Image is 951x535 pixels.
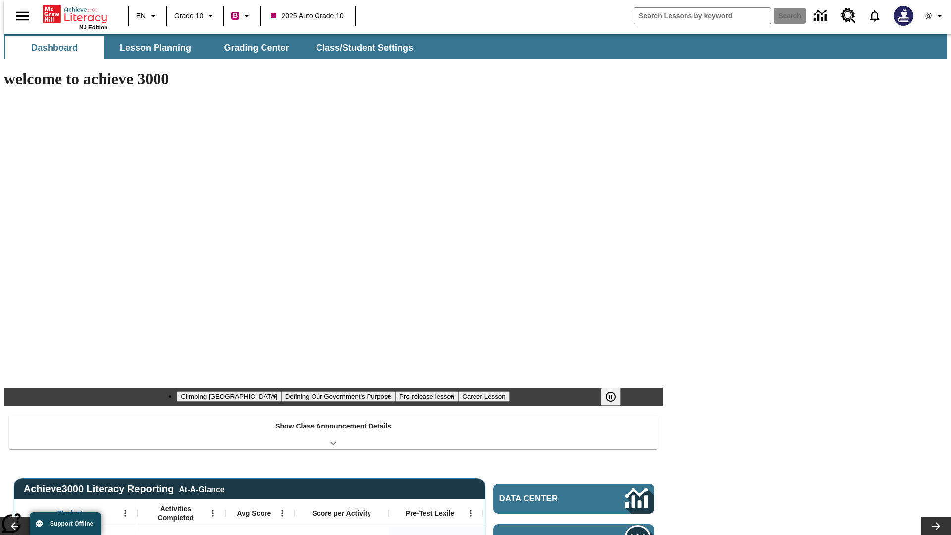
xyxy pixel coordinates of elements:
a: Data Center [808,2,835,30]
span: Achieve3000 Literacy Reporting [24,483,225,495]
span: Avg Score [237,509,271,518]
span: Support Offline [50,520,93,527]
div: SubNavbar [4,36,422,59]
button: Dashboard [5,36,104,59]
button: Lesson Planning [106,36,205,59]
input: search field [634,8,771,24]
button: Support Offline [30,512,101,535]
div: Show Class Announcement Details [9,415,658,449]
button: Language: EN, Select a language [132,7,163,25]
button: Boost Class color is violet red. Change class color [227,7,257,25]
button: Open Menu [463,506,478,521]
p: Show Class Announcement Details [275,421,391,431]
a: Notifications [862,3,888,29]
span: B [233,9,238,22]
button: Grade: Grade 10, Select a grade [170,7,220,25]
button: Slide 4 Career Lesson [458,391,509,402]
span: EN [136,11,146,21]
button: Slide 2 Defining Our Government's Purpose [281,391,395,402]
span: Student [57,509,83,518]
button: Grading Center [207,36,306,59]
span: Grade 10 [174,11,203,21]
span: Score per Activity [313,509,371,518]
button: Profile/Settings [919,7,951,25]
div: Pause [601,388,631,406]
img: Avatar [894,6,913,26]
a: Resource Center, Will open in new tab [835,2,862,29]
div: SubNavbar [4,34,947,59]
span: NJ Edition [79,24,107,30]
button: Open side menu [8,1,37,31]
div: Home [43,3,107,30]
div: At-A-Glance [179,483,224,494]
button: Pause [601,388,621,406]
span: @ [925,11,932,21]
span: Activities Completed [143,504,209,522]
span: 2025 Auto Grade 10 [271,11,343,21]
button: Lesson carousel, Next [921,517,951,535]
button: Slide 1 Climbing Mount Tai [177,391,281,402]
span: Data Center [499,494,592,504]
button: Class/Student Settings [308,36,421,59]
button: Open Menu [118,506,133,521]
button: Open Menu [206,506,220,521]
span: Pre-Test Lexile [406,509,455,518]
h1: welcome to achieve 3000 [4,70,663,88]
button: Select a new avatar [888,3,919,29]
button: Slide 3 Pre-release lesson [395,391,458,402]
a: Data Center [493,484,654,514]
button: Open Menu [275,506,290,521]
a: Home [43,4,107,24]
